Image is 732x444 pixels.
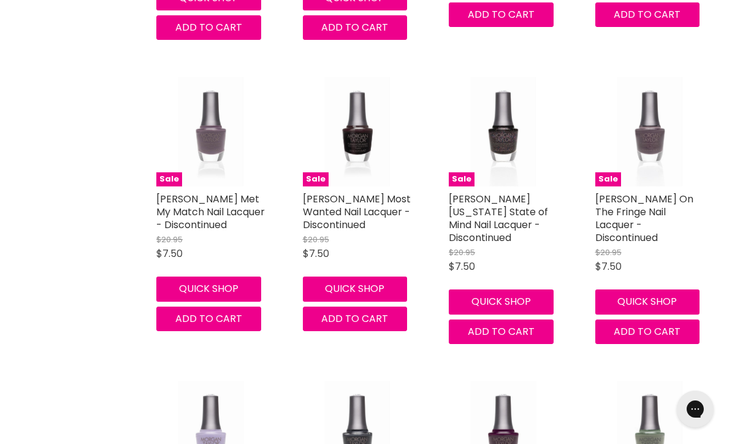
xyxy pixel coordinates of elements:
[449,77,559,186] a: Morgan Taylor New York State of Mind Nail Lacquer - DiscontinuedSale
[614,7,681,21] span: Add to cart
[303,172,329,186] span: Sale
[468,324,535,339] span: Add to cart
[467,77,540,186] img: Morgan Taylor New York State of Mind Nail Lacquer - Discontinued
[175,312,242,326] span: Add to cart
[449,192,548,245] a: [PERSON_NAME] [US_STATE] State of Mind Nail Lacquer - Discontinued
[671,386,720,432] iframe: Gorgias live chat messenger
[156,15,261,40] button: Add to cart
[303,247,329,261] span: $7.50
[449,247,475,258] span: $20.95
[595,172,621,186] span: Sale
[449,2,554,27] button: Add to cart
[303,192,411,232] a: [PERSON_NAME] Most Wanted Nail Lacquer - Discontinued
[156,247,183,261] span: $7.50
[449,289,554,314] button: Quick shop
[614,324,681,339] span: Add to cart
[303,307,408,331] button: Add to cart
[156,277,261,301] button: Quick shop
[595,192,693,245] a: [PERSON_NAME] On The Fringe Nail Lacquer - Discontinued
[449,320,554,344] button: Add to cart
[613,77,686,186] img: Morgan Taylor On The Fringe Nail Lacquer - Discontinued
[321,312,388,326] span: Add to cart
[156,234,183,245] span: $20.95
[303,277,408,301] button: Quick shop
[595,289,700,314] button: Quick shop
[449,172,475,186] span: Sale
[156,307,261,331] button: Add to cart
[595,2,700,27] button: Add to cart
[321,20,388,34] span: Add to cart
[175,20,242,34] span: Add to cart
[595,259,622,274] span: $7.50
[156,192,265,232] a: [PERSON_NAME] Met My Match Nail Lacquer - Discontinued
[595,247,622,258] span: $20.95
[156,172,182,186] span: Sale
[449,259,475,274] span: $7.50
[468,7,535,21] span: Add to cart
[321,77,394,186] img: Morgan Taylor Most Wanted Nail Lacquer - Discontinued
[303,234,329,245] span: $20.95
[303,77,413,186] a: Morgan Taylor Most Wanted Nail Lacquer - DiscontinuedSale
[595,320,700,344] button: Add to cart
[156,77,266,186] a: Morgan Taylor Met My Match Nail Lacquer - DiscontinuedSale
[175,77,248,186] img: Morgan Taylor Met My Match Nail Lacquer - Discontinued
[303,15,408,40] button: Add to cart
[595,77,705,186] a: Morgan Taylor On The Fringe Nail Lacquer - DiscontinuedSale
